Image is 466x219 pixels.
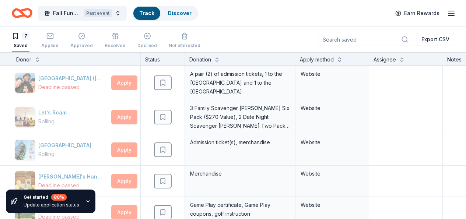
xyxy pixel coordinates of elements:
[70,29,93,52] button: Approved
[16,55,31,64] div: Donor
[168,10,192,16] a: Discover
[84,9,112,17] div: Past event
[301,169,364,178] div: Website
[41,29,59,52] button: Applied
[189,103,291,131] div: 3 Family Scavenger [PERSON_NAME] Six Pack ($270 Value), 2 Date Night Scavenger [PERSON_NAME] Two ...
[141,52,185,66] div: Status
[189,137,291,148] div: Admission ticket(s), merchandise
[41,43,59,49] div: Applied
[12,29,29,52] button: 7Saved
[12,43,29,49] div: Saved
[189,200,291,219] div: Game Play certificate, Game Play coupons, golf instruction
[391,7,444,20] a: Earn Rewards
[301,104,364,113] div: Website
[22,32,29,40] div: 7
[105,29,126,52] button: Received
[38,6,127,21] button: Fall FundraiserPast event
[169,29,200,52] button: Not interested
[133,6,198,21] button: TrackDiscover
[447,55,462,64] div: Notes
[51,194,67,201] div: 80 %
[24,194,79,201] div: Get started
[24,202,79,208] div: Update application status
[169,43,200,49] div: Not interested
[139,10,154,16] a: Track
[301,70,364,78] div: Website
[189,169,291,179] div: Merchandise
[301,138,364,147] div: Website
[189,69,291,97] div: A pair (2) of admission tickets, 1 to the [GEOGRAPHIC_DATA] and 1 to the [GEOGRAPHIC_DATA]
[12,4,32,22] a: Home
[70,43,93,49] div: Approved
[105,43,126,49] div: Received
[300,55,334,64] div: Apply method
[417,33,454,46] button: Export CSV
[189,55,211,64] div: Donation
[318,33,412,46] input: Search saved
[374,55,396,64] div: Assignee
[53,9,81,18] span: Fall Fundraiser
[301,201,364,209] div: Website
[137,29,157,52] button: Declined
[137,43,157,49] div: Declined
